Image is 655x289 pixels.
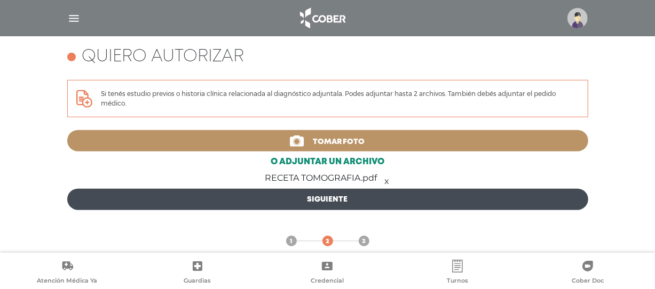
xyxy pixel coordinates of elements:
[572,277,604,286] span: Cober Doc
[359,236,369,246] a: 3
[362,237,366,246] span: 3
[311,277,344,286] span: Credencial
[326,237,329,246] span: 2
[313,138,365,146] span: Tomar foto
[567,8,588,28] img: profile-placeholder.svg
[2,260,132,287] a: Atención Médica Ya
[523,260,653,287] a: Cober Doc
[294,5,350,31] img: logo_cober_home-white.png
[384,175,390,181] a: x
[263,260,393,287] a: Credencial
[265,175,377,181] span: RECETA TOMOGRAFIA.pdf
[132,260,263,287] a: Guardias
[67,189,588,210] a: Siguiente
[447,277,468,286] span: Turnos
[82,47,244,67] h4: Quiero autorizar
[322,236,333,246] a: 2
[184,277,211,286] span: Guardias
[290,237,293,246] span: 1
[392,260,523,287] a: Turnos
[37,277,97,286] span: Atención Médica Ya
[67,156,588,168] a: o adjuntar un archivo
[286,236,297,246] a: 1
[101,89,579,108] p: Si tenés estudio previos o historia clínica relacionada al diagnóstico adjuntala. Podes adjuntar ...
[67,12,81,25] img: Cober_menu-lines-white.svg
[67,130,588,151] a: Tomar foto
